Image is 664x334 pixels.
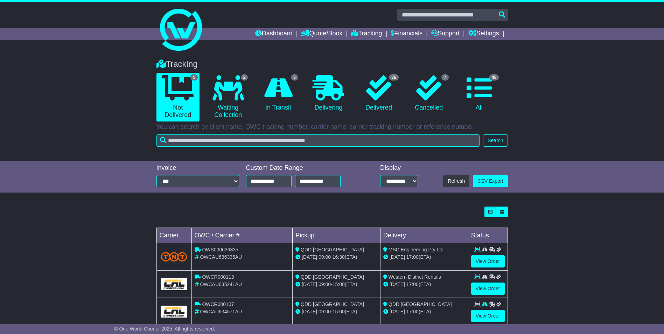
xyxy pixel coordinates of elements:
[200,254,242,260] span: OWCAU636335AU
[441,74,449,81] span: 7
[443,175,469,187] button: Refresh
[241,74,248,81] span: 2
[156,164,239,172] div: Invoice
[301,28,342,40] a: Quote/Book
[389,247,443,252] span: MSC Engineering Pty Ltd
[380,228,468,243] td: Delivery
[301,274,364,280] span: QDD [GEOGRAPHIC_DATA]
[114,326,215,332] span: © One World Courier 2025. All rights reserved.
[153,59,511,69] div: Tracking
[407,73,450,114] a: 7 Cancelled
[156,228,191,243] td: Carrier
[406,281,419,287] span: 17:00
[200,281,242,287] span: OWCAU635241AU
[257,73,300,114] a: 3 In Transit
[406,254,419,260] span: 17:00
[406,309,419,314] span: 17:00
[389,274,441,280] span: Western District Rentals
[156,73,200,121] a: 5 Not Delivered
[202,247,238,252] span: OWS000636335
[302,254,317,260] span: [DATE]
[383,281,465,288] div: (ETA)
[255,28,293,40] a: Dashboard
[301,301,364,307] span: QDD [GEOGRAPHIC_DATA]
[202,301,234,307] span: OWCR000107
[391,28,422,40] a: Financials
[295,281,377,288] div: - (ETA)
[207,73,250,121] a: 2 Waiting Collection
[190,74,198,81] span: 5
[333,309,345,314] span: 15:00
[471,310,505,322] a: View Order
[191,228,293,243] td: OWC / Carrier #
[468,28,499,40] a: Settings
[471,255,505,267] a: View Order
[471,283,505,295] a: View Order
[351,28,382,40] a: Tracking
[333,254,345,260] span: 16:30
[319,281,331,287] span: 09:00
[302,309,317,314] span: [DATE]
[319,254,331,260] span: 09:00
[457,73,501,114] a: 48 All
[468,228,508,243] td: Status
[302,281,317,287] span: [DATE]
[291,74,298,81] span: 3
[390,254,405,260] span: [DATE]
[202,274,234,280] span: OWCR000113
[246,164,358,172] div: Custom Date Range
[295,308,377,315] div: - (ETA)
[293,228,380,243] td: Pickup
[333,281,345,287] span: 15:00
[301,247,364,252] span: QDD [GEOGRAPHIC_DATA]
[431,28,460,40] a: Support
[156,123,508,131] p: You can search by client name, OWC tracking number, carrier name, carrier tracking number or refe...
[161,278,187,290] img: GetCarrierServiceLogo
[295,253,377,261] div: - (ETA)
[473,175,508,187] a: CSV Export
[307,73,350,114] a: Delivering
[390,281,405,287] span: [DATE]
[161,306,187,318] img: GetCarrierServiceLogo
[389,74,398,81] span: 36
[483,134,508,147] button: Search
[380,164,418,172] div: Display
[383,253,465,261] div: (ETA)
[390,309,405,314] span: [DATE]
[489,74,499,81] span: 48
[383,308,465,315] div: (ETA)
[389,301,452,307] span: QDD [GEOGRAPHIC_DATA]
[161,252,187,262] img: TNT_Domestic.png
[357,73,400,114] a: 36 Delivered
[319,309,331,314] span: 09:00
[200,309,242,314] span: OWCAU634571AU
